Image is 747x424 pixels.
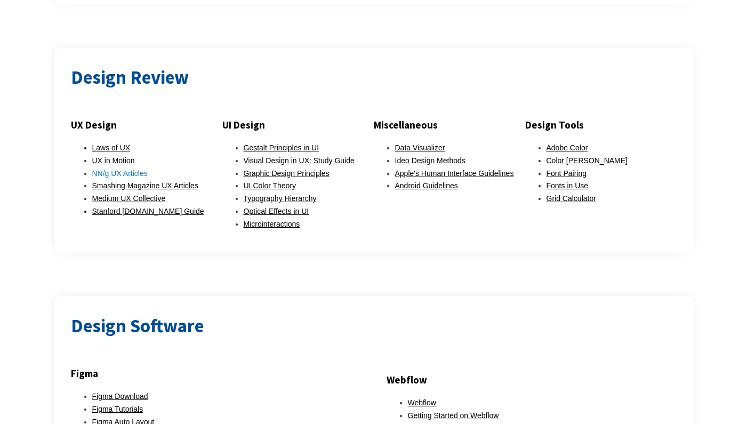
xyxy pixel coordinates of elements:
a: Optical Effects in UI [244,207,309,215]
a: Laws of UX [92,143,131,152]
a: Font Pairing [547,169,587,178]
a: Fonts in Use [547,181,589,190]
a: Stanford [DOMAIN_NAME] Guide [92,207,204,215]
a: UI Color Theory [244,181,296,190]
a: Gestalt Principles in UI [244,143,319,152]
h3: UI Design [222,116,374,133]
h3: Figma [71,365,361,382]
h2: Design Software [71,313,677,339]
a: UX in Motion [92,156,135,165]
a: Grid Calculator [547,194,596,203]
a: Graphic Design Principles [244,169,330,178]
a: Microinteractions [244,220,300,228]
a: Adobe Color [547,143,588,152]
h3: Miscellaneous [374,116,525,133]
a: Visual Design in UX: Study Guide [244,156,355,165]
h3: Webflow [387,371,677,388]
a: Figma Tutorials [92,405,143,413]
h3: UX Design [71,116,222,133]
a: Ideo Design Methods [395,156,465,165]
a: Webflow [408,398,436,407]
a: Data Visualizer [395,143,445,152]
a: Android Guidelines [395,181,458,190]
h3: Design Tools [525,116,677,133]
a: Smashing Magazine UX Articles [92,181,198,190]
a: Figma Download [92,392,148,401]
a: Medium UX Collective [92,194,166,203]
a: NN/g UX Articles [92,169,148,178]
a: Typography Hierarchy [244,194,317,203]
a: Color [PERSON_NAME] [547,156,628,165]
a: Getting Started on Webflow [408,411,499,420]
h2: Design Review [71,65,677,91]
a: Apple's Human Interface Guidelines [395,169,514,178]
